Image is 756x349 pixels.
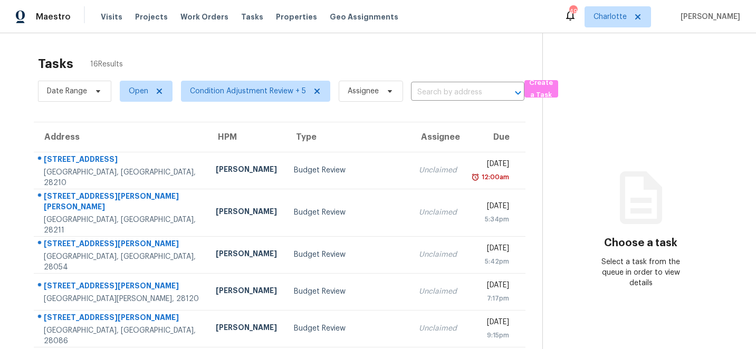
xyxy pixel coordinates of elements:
[410,122,465,152] th: Assignee
[474,201,509,214] div: [DATE]
[207,122,285,152] th: HPM
[36,12,71,22] span: Maestro
[474,214,509,225] div: 5:34pm
[419,207,457,218] div: Unclaimed
[592,257,690,288] div: Select a task from the queue in order to view details
[294,286,402,297] div: Budget Review
[101,12,122,22] span: Visits
[190,86,306,96] span: Condition Adjustment Review + 5
[411,84,495,101] input: Search by address
[474,317,509,330] div: [DATE]
[294,249,402,260] div: Budget Review
[474,293,509,304] div: 7:17pm
[294,207,402,218] div: Budget Review
[348,86,379,96] span: Assignee
[419,286,457,297] div: Unclaimed
[44,238,199,251] div: [STREET_ADDRESS][PERSON_NAME]
[530,77,553,101] span: Create a Task
[38,59,73,69] h2: Tasks
[511,85,525,100] button: Open
[216,322,277,335] div: [PERSON_NAME]
[474,330,509,341] div: 9:15pm
[419,323,457,334] div: Unclaimed
[44,280,199,294] div: [STREET_ADDRESS][PERSON_NAME]
[330,12,398,22] span: Geo Assignments
[44,215,199,236] div: [GEOGRAPHIC_DATA], [GEOGRAPHIC_DATA], 28211
[47,86,87,96] span: Date Range
[180,12,228,22] span: Work Orders
[276,12,317,22] span: Properties
[294,165,402,176] div: Budget Review
[294,323,402,334] div: Budget Review
[216,248,277,261] div: [PERSON_NAME]
[604,238,677,248] h3: Choose a task
[524,80,558,98] button: Create a Task
[44,294,199,304] div: [GEOGRAPHIC_DATA][PERSON_NAME], 28120
[594,12,627,22] span: Charlotte
[34,122,207,152] th: Address
[465,122,525,152] th: Due
[419,165,457,176] div: Unclaimed
[474,256,509,267] div: 5:42pm
[474,243,509,256] div: [DATE]
[241,13,263,21] span: Tasks
[44,325,199,346] div: [GEOGRAPHIC_DATA], [GEOGRAPHIC_DATA], 28086
[474,159,509,172] div: [DATE]
[44,191,199,215] div: [STREET_ADDRESS][PERSON_NAME][PERSON_NAME]
[135,12,168,22] span: Projects
[480,172,509,182] div: 12:00am
[676,12,740,22] span: [PERSON_NAME]
[474,280,509,293] div: [DATE]
[216,206,277,219] div: [PERSON_NAME]
[44,154,199,167] div: [STREET_ADDRESS]
[44,251,199,273] div: [GEOGRAPHIC_DATA], [GEOGRAPHIC_DATA], 28054
[216,285,277,298] div: [PERSON_NAME]
[419,249,457,260] div: Unclaimed
[44,312,199,325] div: [STREET_ADDRESS][PERSON_NAME]
[129,86,148,96] span: Open
[285,122,410,152] th: Type
[216,164,277,177] div: [PERSON_NAME]
[569,6,577,17] div: 49
[90,59,123,70] span: 16 Results
[44,167,199,188] div: [GEOGRAPHIC_DATA], [GEOGRAPHIC_DATA], 28210
[471,172,480,182] img: Overdue Alarm Icon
